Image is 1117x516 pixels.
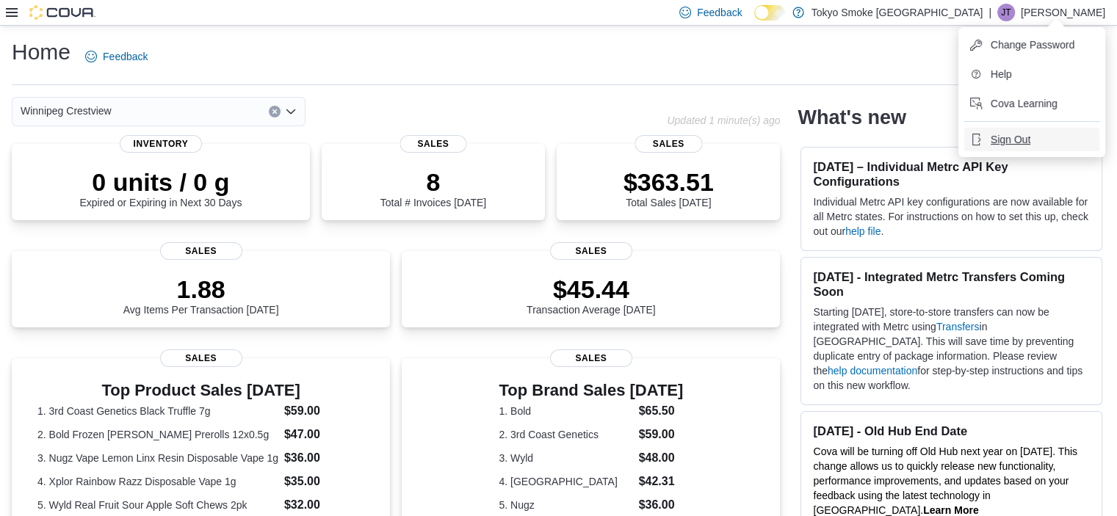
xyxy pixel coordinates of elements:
h3: Top Brand Sales [DATE] [499,382,683,399]
p: Tokyo Smoke [GEOGRAPHIC_DATA] [811,4,983,21]
h1: Home [12,37,71,67]
dd: $36.00 [639,496,684,514]
dt: 4. [GEOGRAPHIC_DATA] [499,474,632,489]
a: Learn More [923,504,978,516]
h3: Top Product Sales [DATE] [37,382,364,399]
button: Cova Learning [964,92,1099,115]
span: Sales [160,349,242,367]
div: Avg Items Per Transaction [DATE] [123,275,279,316]
dd: $59.00 [639,426,684,443]
button: Change Password [964,33,1099,57]
h3: [DATE] - Integrated Metrc Transfers Coming Soon [813,269,1090,299]
dt: 2. 3rd Coast Genetics [499,427,632,442]
dd: $48.00 [639,449,684,467]
dt: 5. Wyld Real Fruit Sour Apple Soft Chews 2pk [37,498,278,512]
div: Expired or Expiring in Next 30 Days [79,167,242,208]
a: Transfers [936,321,980,333]
dd: $65.50 [639,402,684,420]
span: Sign Out [991,132,1030,147]
div: Jade Thiessen [997,4,1015,21]
p: Updated 1 minute(s) ago [667,115,780,126]
dt: 5. Nugz [499,498,632,512]
dd: $59.00 [284,402,364,420]
dd: $36.00 [284,449,364,467]
span: Sales [160,242,242,260]
dd: $47.00 [284,426,364,443]
div: Transaction Average [DATE] [527,275,656,316]
button: Sign Out [964,128,1099,151]
img: Cova [29,5,95,20]
span: Sales [635,135,702,153]
span: Feedback [697,5,742,20]
h3: [DATE] - Old Hub End Date [813,424,1090,438]
button: Open list of options [285,106,297,117]
dt: 3. Nugz Vape Lemon Linx Resin Disposable Vape 1g [37,451,278,465]
span: Sales [550,349,632,367]
p: $363.51 [623,167,714,197]
span: Sales [400,135,466,153]
div: Total # Invoices [DATE] [380,167,486,208]
h2: What's new [798,106,905,129]
p: Individual Metrc API key configurations are now available for all Metrc states. For instructions ... [813,195,1090,239]
span: Cova Learning [991,96,1058,111]
span: Help [991,67,1012,81]
span: Feedback [103,49,148,64]
dd: $32.00 [284,496,364,514]
a: help documentation [828,365,917,377]
div: Total Sales [DATE] [623,167,714,208]
p: 0 units / 0 g [79,167,242,197]
span: Winnipeg Crestview [21,102,112,120]
p: [PERSON_NAME] [1021,4,1105,21]
button: Clear input [269,106,281,117]
span: Cova will be turning off Old Hub next year on [DATE]. This change allows us to quickly release ne... [813,446,1077,516]
span: Sales [550,242,632,260]
dt: 1. 3rd Coast Genetics Black Truffle 7g [37,404,278,418]
p: 1.88 [123,275,279,304]
span: Change Password [991,37,1074,52]
dt: 4. Xplor Rainbow Razz Disposable Vape 1g [37,474,278,489]
h3: [DATE] – Individual Metrc API Key Configurations [813,159,1090,189]
dd: $35.00 [284,473,364,490]
a: Feedback [79,42,153,71]
button: Help [964,62,1099,86]
p: Starting [DATE], store-to-store transfers can now be integrated with Metrc using in [GEOGRAPHIC_D... [813,305,1090,393]
a: help file [845,225,881,237]
dt: 2. Bold Frozen [PERSON_NAME] Prerolls 12x0.5g [37,427,278,442]
p: $45.44 [527,275,656,304]
dd: $42.31 [639,473,684,490]
p: 8 [380,167,486,197]
dt: 3. Wyld [499,451,632,465]
span: JT [1001,4,1011,21]
span: Inventory [120,135,202,153]
dt: 1. Bold [499,404,632,418]
p: | [988,4,991,21]
input: Dark Mode [754,5,785,21]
